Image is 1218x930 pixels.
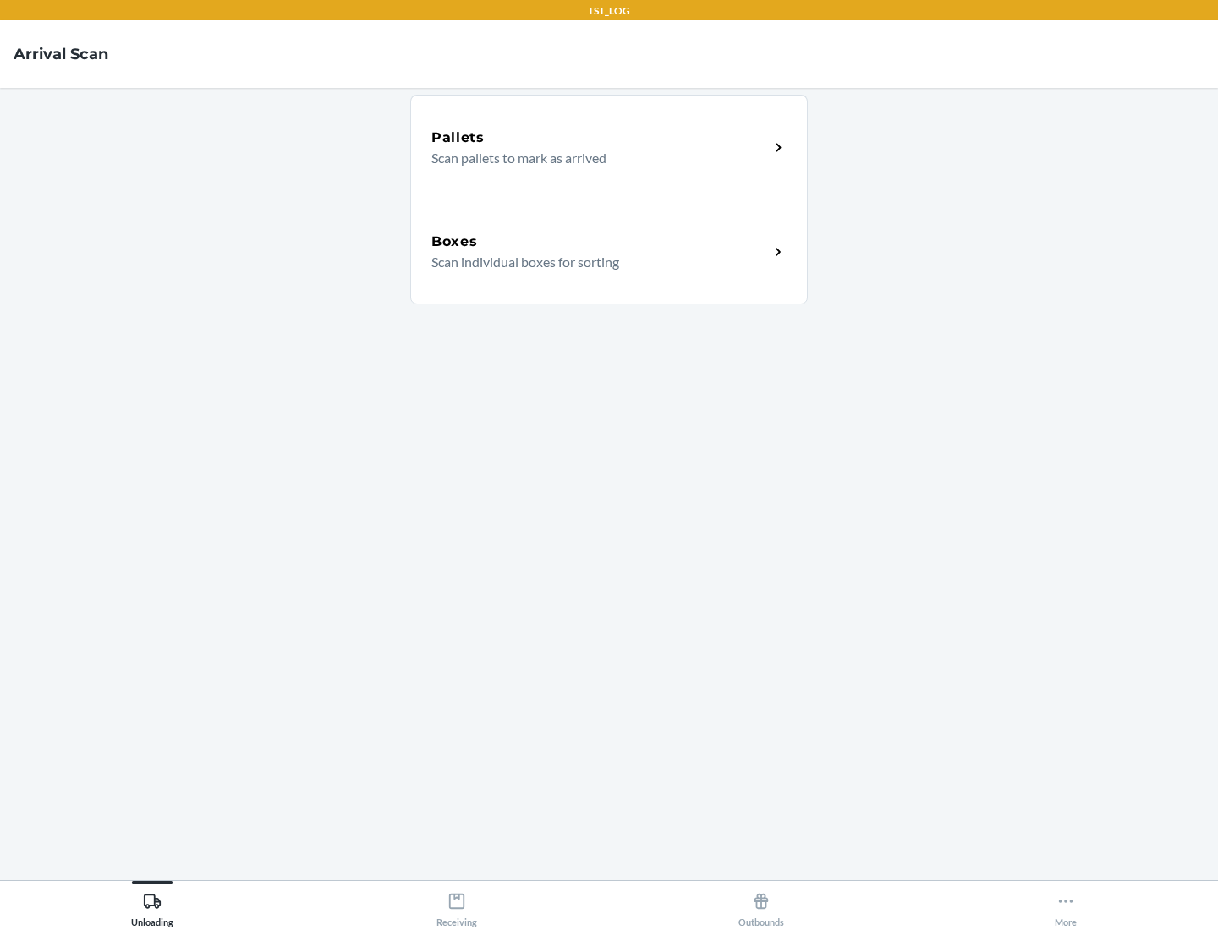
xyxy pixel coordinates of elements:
h4: Arrival Scan [14,43,108,65]
p: Scan pallets to mark as arrived [431,148,755,168]
a: PalletsScan pallets to mark as arrived [410,95,808,200]
button: Receiving [304,881,609,927]
div: More [1055,885,1077,927]
button: Outbounds [609,881,913,927]
p: TST_LOG [588,3,630,19]
p: Scan individual boxes for sorting [431,252,755,272]
div: Receiving [436,885,477,927]
button: More [913,881,1218,927]
div: Unloading [131,885,173,927]
a: BoxesScan individual boxes for sorting [410,200,808,304]
h5: Boxes [431,232,478,252]
div: Outbounds [738,885,784,927]
h5: Pallets [431,128,485,148]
